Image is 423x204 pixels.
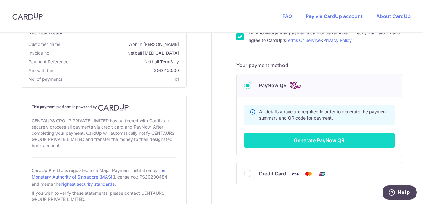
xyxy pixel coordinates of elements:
[249,29,402,44] label: I acknowledge that payments cannot be refunded directly via CardUp and agree to CardUp’s &
[61,181,115,187] a: highest security standards
[302,170,315,178] img: Mastercard
[28,41,60,48] span: Customer name
[32,168,165,179] a: The Monetary Authority of Singapore (MAS)
[98,103,129,111] img: CardUp
[12,12,43,20] img: CardUp
[63,41,179,48] span: April n [PERSON_NAME]
[244,170,395,178] div: Credit Card Visa Mastercard Union Pay
[376,13,411,19] a: About CardUp
[289,170,301,178] img: Visa
[28,67,53,74] span: Amount due
[32,103,176,111] h4: This payment platform is powered by
[71,59,179,65] span: Netball Term3 Ly
[56,67,179,74] span: SGD 450.00
[286,38,321,43] a: Terms Of Service
[32,165,176,189] div: CardUp Pte Ltd is regulated as a Major Payment Institution by (License no.: PS20200484) and meets...
[28,29,62,36] span: translation missing: en.request_detail
[289,82,301,89] img: Cards logo
[282,13,292,19] a: FAQ
[244,133,395,148] button: Generate PayNow QR
[244,82,395,89] div: PayNow QR Cards logo
[32,116,176,150] div: CENTAURS GROUP PRIVATE LIMITED has partnered with CardUp to securely process all payments via cre...
[259,170,286,177] span: Credit Card
[32,189,176,204] div: If you wish to verify these statements, please contact CENTAURS GROUP PRIVATE LIMITED.
[383,185,417,201] iframe: Opens a widget where you can find more information
[316,170,328,178] img: Union Pay
[236,61,402,69] h5: Your payment method
[28,59,68,64] span: translation missing: en.payment_reference
[259,109,387,120] span: All details above are required in order to generate the payment summary and QR code for payment.
[323,38,352,43] a: Privacy Policy
[28,76,62,82] span: No. of payments
[306,13,363,19] a: Pay via CardUp account
[28,50,50,56] span: Invoice no.
[53,50,179,56] span: Netball [MEDICAL_DATA]
[175,76,179,82] span: x1
[259,82,286,89] span: PayNow QR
